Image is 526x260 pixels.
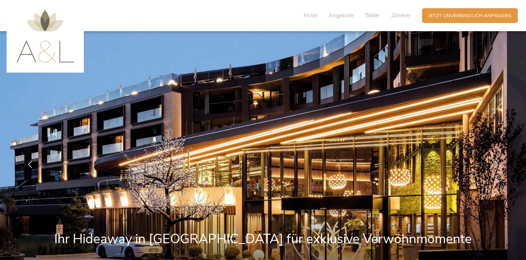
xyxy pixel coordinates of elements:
[429,12,511,19] span: Jetzt unverbindlich anfragen
[329,11,354,19] span: Angebote
[16,10,74,63] img: AMONTI & LUNARIS Wellnessresort
[304,11,317,19] span: Hotel
[391,11,411,19] span: Zimmer
[365,11,380,19] span: Bilder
